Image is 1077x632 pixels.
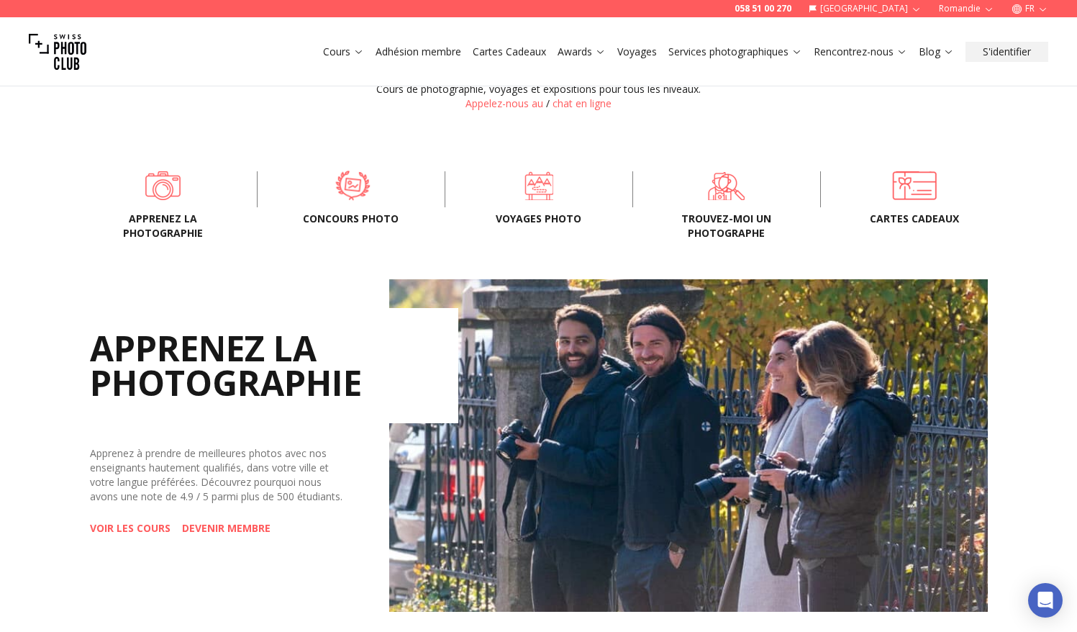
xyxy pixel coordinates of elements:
span: Cartes cadeaux [844,212,985,226]
a: DEVENIR MEMBRE [182,521,271,536]
a: Concours Photo [281,171,422,200]
h2: APPRENEZ LA PHOTOGRAPHIE [90,308,458,423]
button: Cours [317,42,370,62]
a: Awards [558,45,606,59]
button: Cartes Cadeaux [467,42,552,62]
span: Apprenez à prendre de meilleures photos avec nos enseignants hautement qualifiés, dans votre vill... [90,446,342,503]
a: Blog [919,45,954,59]
a: Voyages photo [468,171,609,200]
span: Trouvez-moi un photographe [656,212,797,240]
span: Apprenez la photographie [93,212,234,240]
button: Awards [552,42,612,62]
div: Open Intercom Messenger [1028,583,1063,618]
div: / [376,82,701,111]
a: Services photographiques [668,45,802,59]
a: Voyages [617,45,657,59]
button: S'identifier [965,42,1048,62]
a: Trouvez-moi un photographe [656,171,797,200]
a: Cours [323,45,364,59]
div: Cours de photographie, voyages et expositions pour tous les niveaux. [376,82,701,96]
a: Rencontrez-nous [814,45,907,59]
a: Cartes Cadeaux [473,45,546,59]
span: Concours Photo [281,212,422,226]
a: 058 51 00 270 [735,3,791,14]
a: Cartes cadeaux [844,171,985,200]
span: Voyages photo [468,212,609,226]
a: Appelez-nous au [465,96,543,110]
img: Learn Photography [389,279,988,612]
a: Adhésion membre [376,45,461,59]
a: Apprenez la photographie [93,171,234,200]
img: Swiss photo club [29,23,86,81]
button: chat en ligne [553,96,612,111]
button: Adhésion membre [370,42,467,62]
a: VOIR LES COURS [90,521,171,536]
button: Voyages [612,42,663,62]
button: Blog [913,42,960,62]
button: Services photographiques [663,42,808,62]
button: Rencontrez-nous [808,42,913,62]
